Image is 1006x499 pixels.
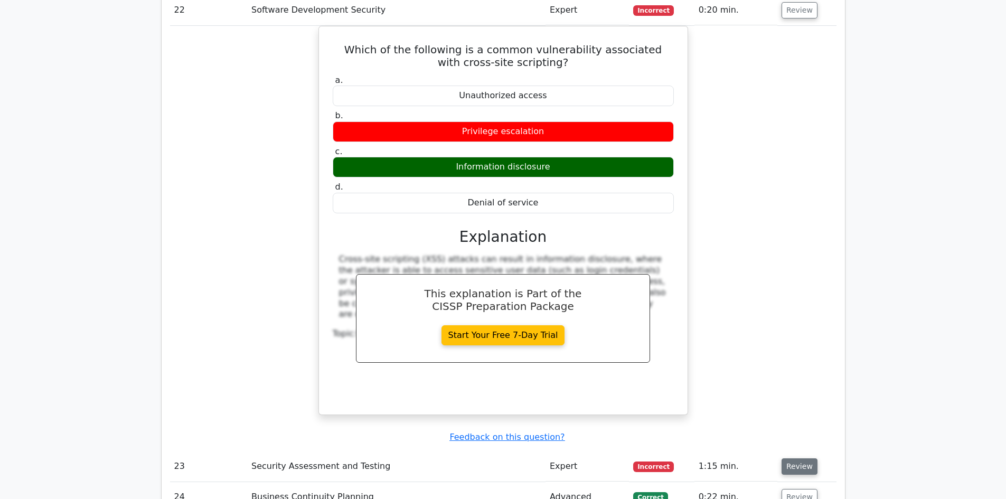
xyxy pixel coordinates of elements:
[335,182,343,192] span: d.
[335,75,343,85] span: a.
[782,458,817,475] button: Review
[333,193,674,213] div: Denial of service
[339,254,667,320] div: Cross-site scripting (XSS) attacks can result in information disclosure, where the attacker is ab...
[332,43,675,69] h5: Which of the following is a common vulnerability associated with cross-site scripting?
[782,2,817,18] button: Review
[546,451,629,482] td: Expert
[633,462,674,472] span: Incorrect
[335,146,343,156] span: c.
[335,110,343,120] span: b.
[170,451,248,482] td: 23
[441,325,565,345] a: Start Your Free 7-Day Trial
[449,432,565,442] a: Feedback on this question?
[333,328,674,340] div: Topic:
[333,121,674,142] div: Privilege escalation
[633,5,674,16] span: Incorrect
[339,228,667,246] h3: Explanation
[247,451,546,482] td: Security Assessment and Testing
[333,86,674,106] div: Unauthorized access
[694,451,777,482] td: 1:15 min.
[333,157,674,177] div: Information disclosure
